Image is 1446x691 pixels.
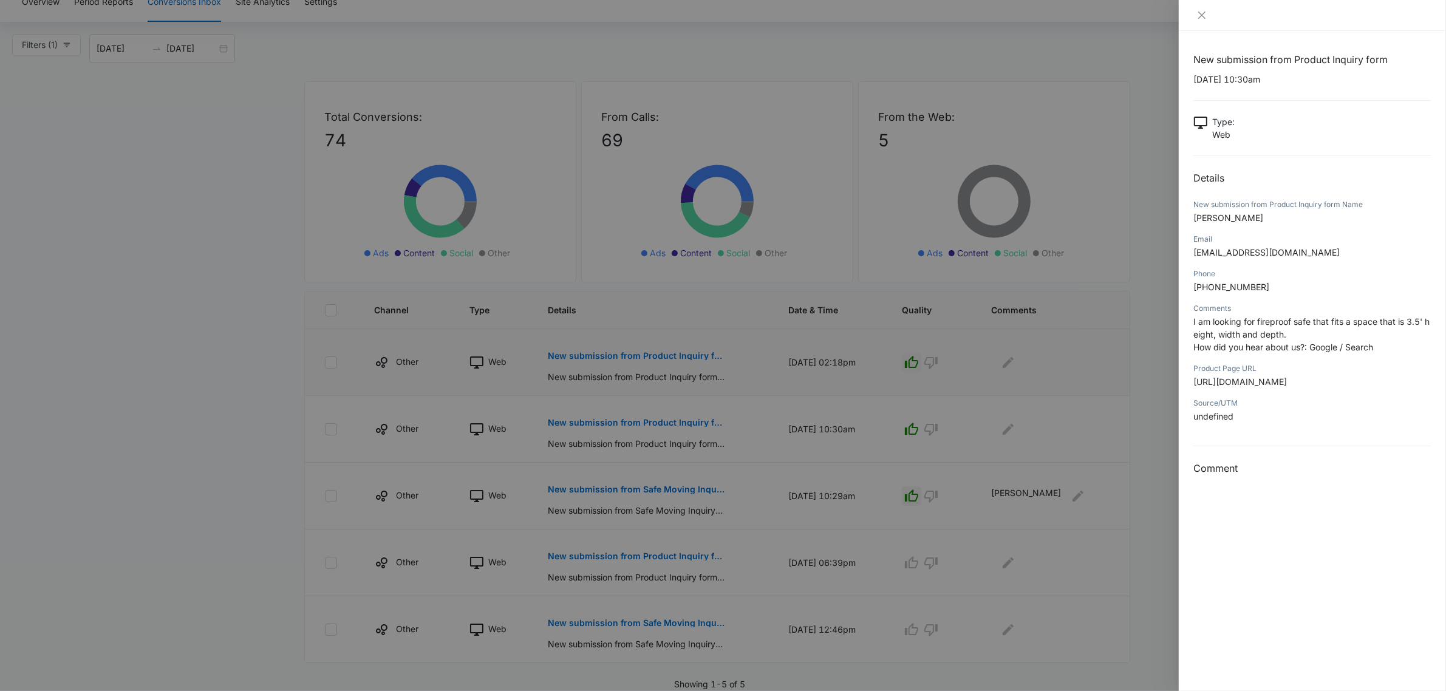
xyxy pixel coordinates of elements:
div: Product Page URL [1193,363,1431,374]
div: New submission from Product Inquiry form Name [1193,199,1431,210]
div: Source/UTM [1193,398,1431,409]
button: Close [1193,10,1210,21]
h2: Details [1193,171,1431,185]
span: [URL][DOMAIN_NAME] [1193,376,1287,387]
span: [EMAIL_ADDRESS][DOMAIN_NAME] [1193,247,1340,257]
div: Comments [1193,303,1431,314]
span: undefined [1193,411,1233,421]
span: [PERSON_NAME] [1193,213,1263,223]
span: How did you hear about us?: Google / Search [1193,342,1373,352]
span: [PHONE_NUMBER] [1193,282,1269,292]
h1: New submission from Product Inquiry form [1193,52,1431,67]
p: [DATE] 10:30am [1193,73,1431,86]
p: Web [1212,128,1235,141]
h3: Comment [1193,461,1431,475]
div: Email [1193,234,1431,245]
div: Phone [1193,268,1431,279]
span: I am looking for fireproof safe that fits a space that is 3.5' height, width and depth. [1193,316,1430,339]
p: Type : [1212,115,1235,128]
span: close [1197,10,1207,20]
